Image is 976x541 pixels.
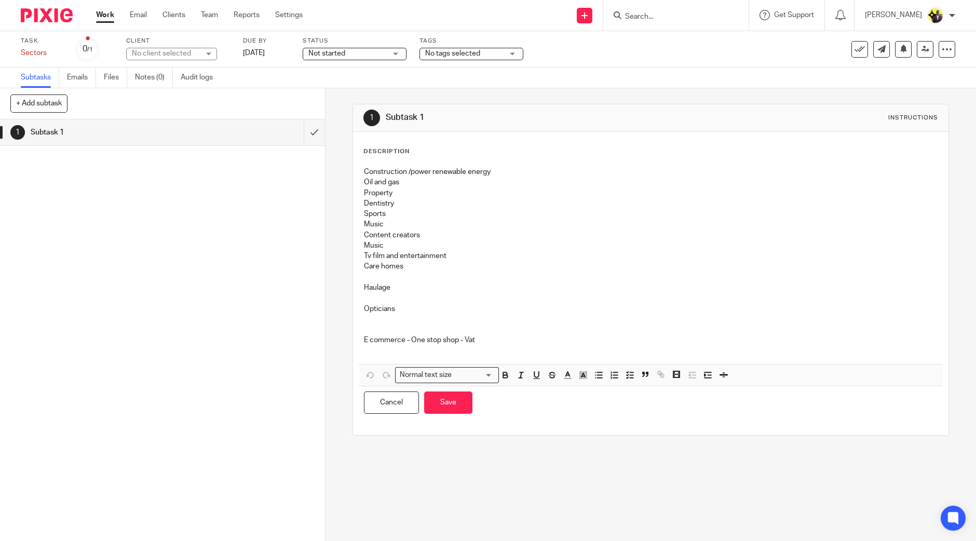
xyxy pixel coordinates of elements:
p: Description [363,147,410,156]
label: Due by [243,37,290,45]
a: Subtasks [21,67,59,88]
small: /1 [87,47,93,52]
p: Care homes [364,261,938,272]
div: Search for option [395,367,499,383]
button: Cancel [364,391,419,414]
a: Notes (0) [135,67,173,88]
a: Reports [234,10,260,20]
p: Opticians [364,304,938,314]
p: Haulage [364,282,938,293]
input: Search for option [455,370,493,381]
span: Not started [308,50,345,57]
span: [DATE] [243,49,265,57]
label: Task [21,37,62,45]
p: Sports [364,209,938,219]
button: + Add subtask [10,94,67,112]
div: 1 [363,110,380,126]
p: Music [364,240,938,251]
a: Work [96,10,114,20]
label: Tags [419,37,523,45]
p: Oil and gas [364,177,938,187]
p: Content creators [364,230,938,240]
button: Save [424,391,472,414]
a: Audit logs [181,67,221,88]
div: Instructions [888,114,938,122]
img: Pixie [21,8,73,22]
h1: Subtask 1 [386,112,673,123]
a: Settings [275,10,303,20]
a: Emails [67,67,96,88]
p: Property [364,188,938,198]
a: Files [104,67,127,88]
p: Tv film and entertainment [364,251,938,261]
div: 1 [10,125,25,140]
div: No client selected [132,48,199,59]
label: Client [126,37,230,45]
p: E commerce - One stop shop - Vat [364,335,938,345]
p: [PERSON_NAME] [865,10,922,20]
a: Clients [162,10,185,20]
div: Sectors [21,48,62,58]
label: Status [303,37,406,45]
p: Construction /power renewable energy [364,167,938,177]
a: Team [201,10,218,20]
span: No tags selected [425,50,480,57]
p: Music [364,219,938,229]
span: Normal text size [398,370,454,381]
span: Get Support [774,11,814,19]
img: Yemi-Starbridge.jpg [927,7,944,24]
h1: Subtask 1 [31,125,206,140]
input: Search [624,12,717,22]
div: 0 [83,43,93,55]
p: Dentistry [364,198,938,209]
a: Email [130,10,147,20]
